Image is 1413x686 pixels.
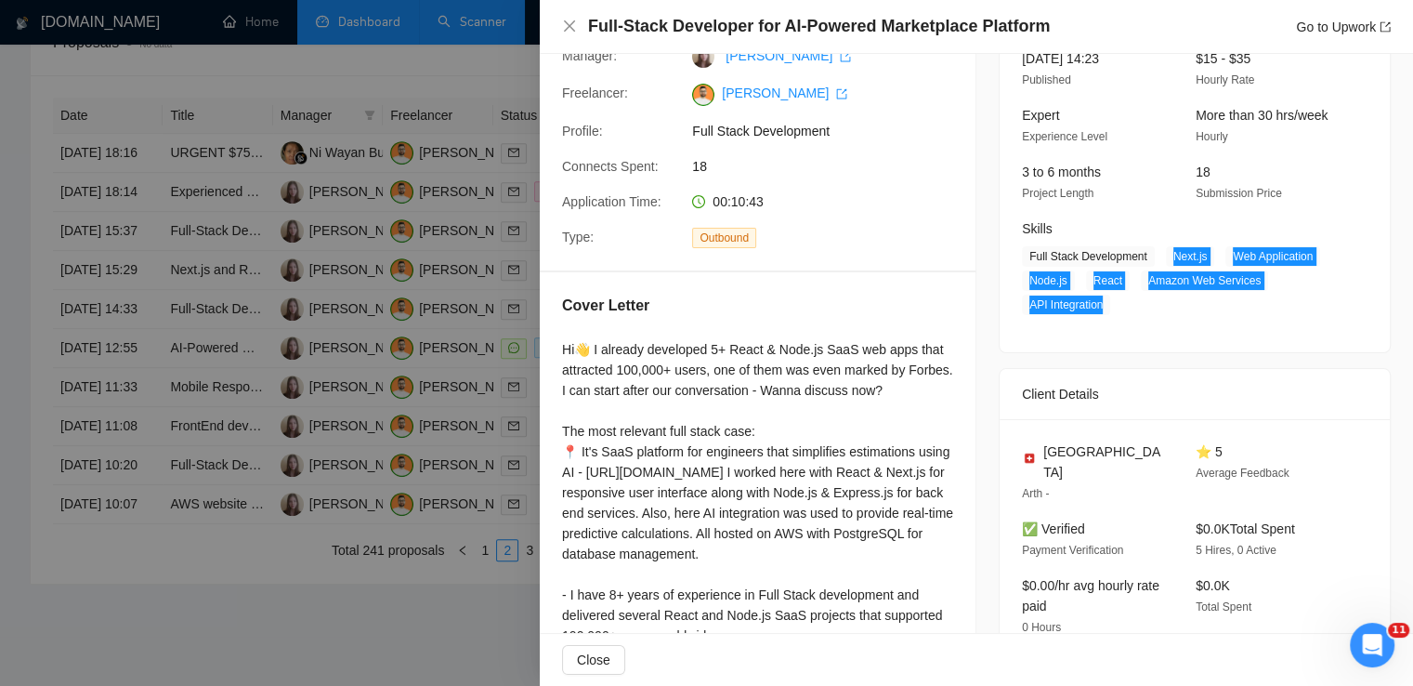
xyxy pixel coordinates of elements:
a: Go to Upworkexport [1296,20,1391,34]
span: Average Feedback [1196,467,1289,480]
iframe: Intercom live chat [1350,623,1394,667]
span: Full Stack Development [692,121,971,141]
span: Total Spent [1196,600,1251,613]
span: Web Application [1225,246,1320,267]
span: Hourly [1196,130,1228,143]
span: Freelancer: [562,86,628,100]
span: ✅ Verified [1022,521,1085,536]
span: close [562,19,577,33]
span: Next.js [1166,246,1215,267]
span: $0.00/hr avg hourly rate paid [1022,578,1159,613]
span: export [840,51,851,62]
h4: Full-Stack Developer for AI-Powered Marketplace Platform [588,15,1050,38]
span: Amazon Web Services [1141,270,1268,291]
span: Hourly Rate [1196,73,1254,86]
span: React [1086,270,1130,291]
span: Project Length [1022,187,1093,200]
span: export [1380,21,1391,33]
span: Experience Level [1022,130,1107,143]
span: Payment Verification [1022,544,1123,557]
span: 18 [1196,165,1210,179]
span: [GEOGRAPHIC_DATA] [1043,442,1166,482]
span: Expert [1022,108,1059,123]
span: clock-circle [692,195,705,208]
button: Close [562,19,577,34]
span: Outbound [692,228,756,248]
span: More than 30 hrs/week [1196,108,1328,123]
span: Type: [562,230,594,244]
button: Close [562,645,625,675]
span: Node.js [1022,270,1075,291]
div: Client Details [1022,369,1367,419]
span: Manager: [562,48,617,63]
span: Profile: [562,124,603,139]
span: 11 [1388,623,1409,638]
img: 🇨🇭 [1023,452,1036,465]
span: $15 - $35 [1196,51,1250,66]
span: 3 to 6 months [1022,165,1101,179]
span: Application Time: [562,194,661,209]
a: [PERSON_NAME] export [722,86,847,100]
span: Submission Price [1196,187,1282,200]
span: Skills [1022,221,1053,236]
span: Full Stack Development [1022,246,1155,267]
img: c1NLmzrk-0pBZjOo1nLSJnOz0itNHKTdmMHAt8VIsLFzaWqqsJDJtcFyV3OYvrqgu3 [692,84,714,106]
span: export [836,88,847,99]
span: API Integration [1022,295,1110,315]
span: $0.0K Total Spent [1196,521,1295,536]
span: $0.0K [1196,578,1230,593]
span: ⭐ 5 [1196,444,1223,459]
span: 18 [692,156,971,177]
span: 00:10:43 [713,194,764,209]
h5: Cover Letter [562,295,649,317]
span: 0 Hours [1022,621,1061,634]
span: [DATE] 14:23 [1022,51,1099,66]
span: 5 Hires, 0 Active [1196,544,1276,557]
a: [PERSON_NAME] export [726,48,851,63]
span: Published [1022,73,1071,86]
span: Connects Spent: [562,159,659,174]
span: Arth - [1022,487,1049,500]
span: Close [577,650,610,670]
